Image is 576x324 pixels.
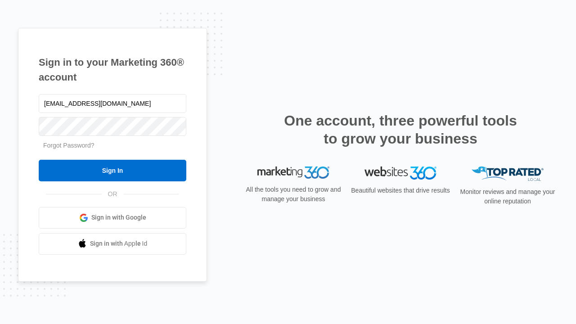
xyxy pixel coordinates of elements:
[257,166,329,179] img: Marketing 360
[39,55,186,85] h1: Sign in to your Marketing 360® account
[243,185,344,204] p: All the tools you need to grow and manage your business
[364,166,436,180] img: Websites 360
[39,94,186,113] input: Email
[457,187,558,206] p: Monitor reviews and manage your online reputation
[43,142,94,149] a: Forgot Password?
[472,166,544,181] img: Top Rated Local
[350,186,451,195] p: Beautiful websites that drive results
[90,239,148,248] span: Sign in with Apple Id
[39,233,186,255] a: Sign in with Apple Id
[39,207,186,229] a: Sign in with Google
[91,213,146,222] span: Sign in with Google
[39,160,186,181] input: Sign In
[281,112,520,148] h2: One account, three powerful tools to grow your business
[102,189,124,199] span: OR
